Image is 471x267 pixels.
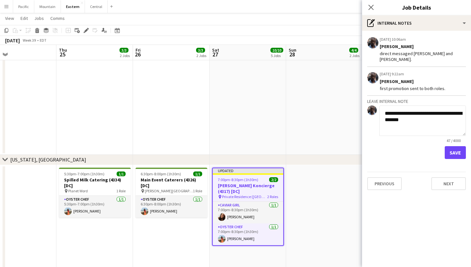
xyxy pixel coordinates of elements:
[367,177,402,190] button: Previous
[269,177,278,182] span: 2/2
[18,14,30,22] a: Edit
[380,71,404,76] div: [DATE] 9:22am
[58,51,67,58] span: 25
[431,177,466,190] button: Next
[117,171,126,176] span: 1/1
[196,53,206,58] div: 2 Jobs
[213,183,283,194] h3: [PERSON_NAME] Koncierge (4317) [DC]
[59,177,131,188] h3: Spilled Milk Catering (4334) [DC]
[136,47,141,53] span: Fri
[85,0,108,13] button: Central
[196,48,205,53] span: 3/3
[349,48,358,53] span: 4/4
[136,168,207,218] app-job-card: 6:30pm-8:00pm (1h30m)1/1Main Event Caterers (4326) [DC] [PERSON_NAME][GEOGRAPHIC_DATA]1 RoleOyste...
[40,38,46,43] div: EDT
[380,86,466,91] div: first promotion sent to both roles.
[222,194,267,199] span: Private Residence ([GEOGRAPHIC_DATA], [GEOGRAPHIC_DATA])
[13,0,34,13] button: Pacific
[32,14,46,22] a: Jobs
[212,168,284,246] app-job-card: Updated7:00pm-8:30pm (1h30m)2/2[PERSON_NAME] Koncierge (4317) [DC] Private Residence ([GEOGRAPHIC...
[34,0,61,13] button: Mountain
[61,0,85,13] button: Eastern
[136,177,207,188] h3: Main Event Caterers (4326) [DC]
[3,14,17,22] a: View
[367,98,466,104] h3: Leave internal note
[211,51,219,58] span: 27
[50,15,65,21] span: Comms
[288,51,296,58] span: 28
[213,168,283,173] div: Updated
[120,53,130,58] div: 2 Jobs
[120,48,128,53] span: 3/3
[34,15,44,21] span: Jobs
[64,171,104,176] span: 5:30pm-7:00pm (1h30m)
[48,14,67,22] a: Comms
[10,156,86,163] div: [US_STATE], [GEOGRAPHIC_DATA]
[5,15,14,21] span: View
[21,38,37,43] span: Week 39
[59,47,67,53] span: Thu
[350,53,359,58] div: 2 Jobs
[213,202,283,223] app-card-role: Caviar Girl1/17:00pm-8:30pm (1h30m)[PERSON_NAME]
[116,188,126,193] span: 1 Role
[380,37,406,42] div: [DATE] 10:06am
[59,168,131,218] app-job-card: 5:30pm-7:00pm (1h30m)1/1Spilled Milk Catering (4334) [DC] Planet Word1 RoleOyster Chef1/15:30pm-7...
[362,3,471,12] h3: Job Details
[21,15,28,21] span: Edit
[213,223,283,245] app-card-role: Oyster Chef1/17:00pm-8:30pm (1h30m)[PERSON_NAME]
[218,177,258,182] span: 7:00pm-8:30pm (1h30m)
[445,146,466,159] button: Save
[145,188,193,193] span: [PERSON_NAME][GEOGRAPHIC_DATA]
[59,196,131,218] app-card-role: Oyster Chef1/15:30pm-7:00pm (1h30m)[PERSON_NAME]
[5,37,20,44] div: [DATE]
[380,79,466,84] div: [PERSON_NAME]
[141,171,181,176] span: 6:30pm-8:00pm (1h30m)
[362,15,471,31] div: Internal notes
[68,188,88,193] span: Planet Word
[289,47,296,53] span: Sun
[380,44,466,49] div: [PERSON_NAME]
[135,51,141,58] span: 26
[193,171,202,176] span: 1/1
[193,188,202,193] span: 1 Role
[270,48,283,53] span: 10/10
[442,138,466,143] span: 47 / 4000
[212,47,219,53] span: Sat
[271,53,283,58] div: 5 Jobs
[136,196,207,218] app-card-role: Oyster Chef1/16:30pm-8:00pm (1h30m)[PERSON_NAME]
[380,51,466,62] div: direct messaged [PERSON_NAME] and [PERSON_NAME].
[267,194,278,199] span: 2 Roles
